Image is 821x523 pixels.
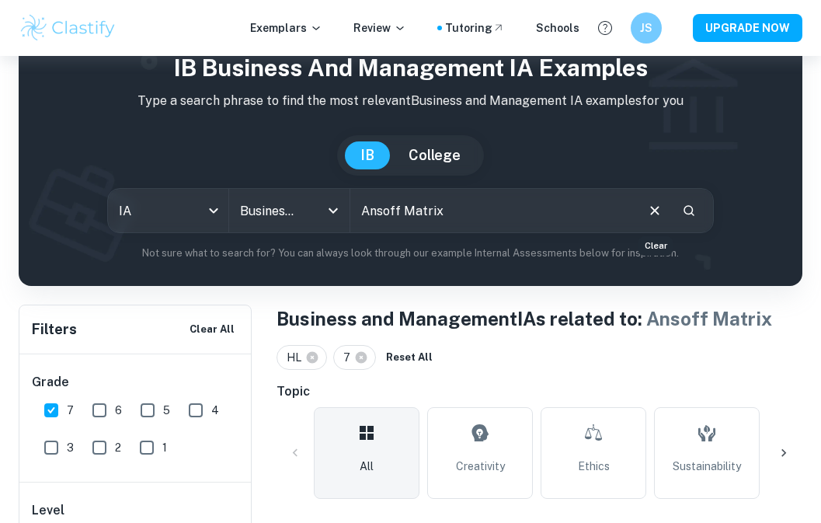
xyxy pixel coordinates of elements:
p: Review [353,19,406,37]
button: Clear All [186,318,238,341]
button: IB [345,141,390,169]
div: IA [108,189,228,232]
span: 5 [163,402,170,419]
a: Schools [536,19,579,37]
button: Search [676,197,702,224]
p: Exemplars [250,19,322,37]
h6: Level [32,501,240,520]
span: Creativity [456,458,505,475]
span: Sustainability [673,458,741,475]
div: HL [277,345,327,370]
button: UPGRADE NOW [693,14,802,42]
span: 4 [211,402,219,419]
p: Not sure what to search for? You can always look through our example Internal Assessments below f... [31,246,790,261]
button: Reset All [382,346,437,369]
h1: IB Business and Management IA examples [31,51,790,85]
button: College [393,141,476,169]
button: JS [631,12,662,44]
a: Tutoring [445,19,505,37]
span: Ethics [578,458,610,475]
span: 3 [67,439,74,456]
h6: Grade [32,373,240,392]
h6: JS [638,19,656,37]
span: 2 [115,439,121,456]
span: 7 [343,349,357,366]
span: 6 [115,402,122,419]
span: 7 [67,402,74,419]
button: Clear [640,196,670,225]
input: E.g. tech company expansion, marketing strategies, motivation theories... [350,189,635,232]
span: All [360,458,374,475]
h6: Filters [32,319,77,340]
span: HL [287,349,308,366]
span: 1 [162,439,167,456]
h6: Topic [277,382,802,401]
div: Clear [638,236,673,256]
img: Clastify logo [19,12,117,44]
button: Help and Feedback [592,15,618,41]
p: Type a search phrase to find the most relevant Business and Management IA examples for you [31,92,790,110]
span: Ansoff Matrix [646,308,772,329]
h1: Business and Management IAs related to: [277,305,802,333]
div: 7 [333,345,376,370]
button: Open [322,200,344,221]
